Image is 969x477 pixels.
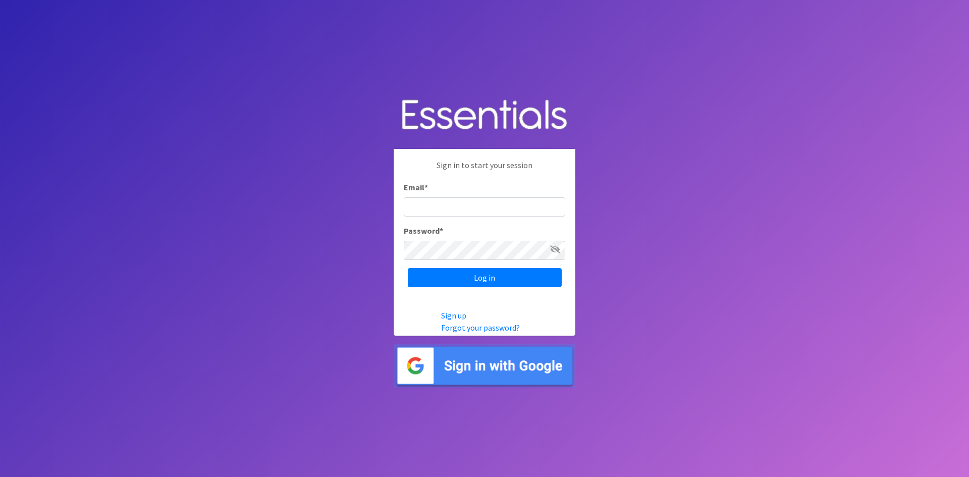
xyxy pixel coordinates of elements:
input: Log in [408,268,562,287]
a: Forgot your password? [441,323,520,333]
label: Password [404,225,443,237]
label: Email [404,181,428,193]
img: Human Essentials [394,89,575,141]
img: Sign in with Google [394,344,575,388]
abbr: required [440,226,443,236]
p: Sign in to start your session [404,159,565,181]
a: Sign up [441,310,466,321]
abbr: required [424,182,428,192]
